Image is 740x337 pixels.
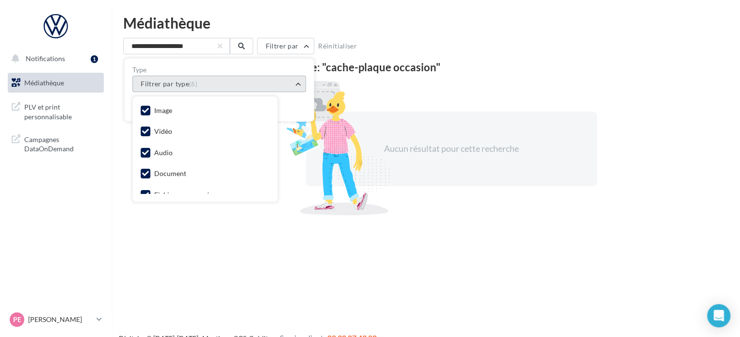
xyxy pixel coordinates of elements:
[132,66,306,73] label: Type
[24,79,64,87] span: Médiathèque
[28,315,93,324] p: [PERSON_NAME]
[707,304,730,327] div: Open Intercom Messenger
[154,127,172,136] div: Vidéo
[91,55,98,63] div: 1
[26,54,65,63] span: Notifications
[6,48,102,69] button: Notifications 1
[200,62,703,73] div: Résultat de la recherche: "cache-plaque occasion"
[257,38,314,54] button: Filtrer par
[6,129,106,158] a: Campagnes DataOnDemand
[13,315,21,324] span: PE
[384,143,519,154] span: Aucun résultat pour cette recherche
[6,96,106,125] a: PLV et print personnalisable
[314,40,361,52] button: Réinitialiser
[123,16,728,30] div: Médiathèque
[154,106,172,115] div: Image
[154,169,186,178] div: Document
[154,148,173,158] div: Audio
[8,310,104,329] a: PE [PERSON_NAME]
[24,100,100,121] span: PLV et print personnalisable
[132,76,306,92] button: Filtrer par type(6)
[6,73,106,93] a: Médiathèque
[189,80,197,88] span: (6)
[154,190,209,200] div: Fichier compressé
[24,133,100,154] span: Campagnes DataOnDemand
